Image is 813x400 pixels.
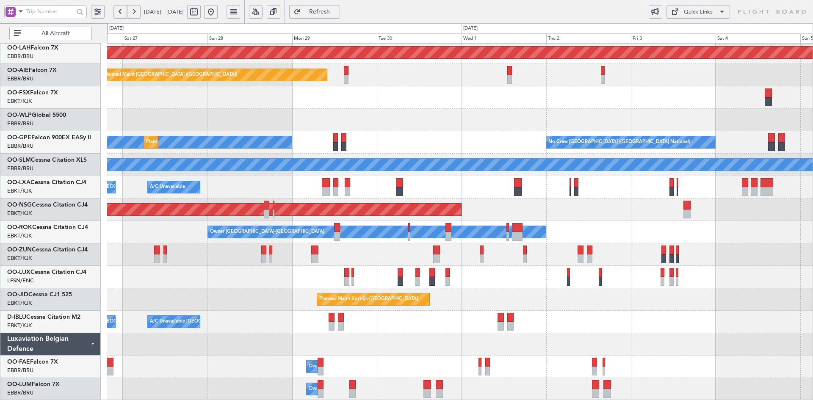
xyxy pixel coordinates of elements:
div: Wed 1 [462,33,546,44]
a: OO-GPEFalcon 900EX EASy II [7,135,91,141]
div: Sat 4 [716,33,800,44]
button: All Aircraft [9,27,92,40]
div: Quick Links [684,8,713,17]
button: Refresh [289,5,340,19]
a: EBBR/BRU [7,52,33,60]
span: OO-JID [7,292,28,298]
a: OO-SLMCessna Citation XLS [7,157,87,163]
span: OO-LAH [7,45,30,51]
a: OO-FSXFalcon 7X [7,90,58,96]
a: OO-LUMFalcon 7X [7,381,60,387]
div: Owner [GEOGRAPHIC_DATA]-[GEOGRAPHIC_DATA] [210,226,324,238]
div: Planned Maint Kortrijk-[GEOGRAPHIC_DATA] [319,293,418,306]
a: EBBR/BRU [7,120,33,127]
a: OO-JIDCessna CJ1 525 [7,292,72,298]
a: EBBR/BRU [7,142,33,150]
div: Planned Maint [GEOGRAPHIC_DATA] ([GEOGRAPHIC_DATA] National) [146,136,299,149]
a: EBKT/KJK [7,210,32,217]
div: Sat 27 [123,33,207,44]
a: OO-LXACessna Citation CJ4 [7,179,86,185]
a: D-IBLUCessna Citation M2 [7,314,80,320]
a: EBKT/KJK [7,254,32,262]
span: Refresh [302,9,337,15]
div: Owner Melsbroek Air Base [309,383,366,395]
span: D-IBLU [7,314,26,320]
div: A/C Unavailable [GEOGRAPHIC_DATA]-[GEOGRAPHIC_DATA] [150,315,285,328]
a: EBBR/BRU [7,367,33,374]
span: OO-LXA [7,179,30,185]
a: OO-WLPGlobal 5500 [7,112,66,118]
span: OO-GPE [7,135,31,141]
span: OO-ZUN [7,247,32,253]
span: All Aircraft [22,30,89,36]
div: No Crew [GEOGRAPHIC_DATA] ([GEOGRAPHIC_DATA] National) [548,136,690,149]
div: Tue 30 [377,33,462,44]
a: EBBR/BRU [7,75,33,83]
span: OO-FSX [7,90,30,96]
span: OO-FAE [7,359,30,365]
a: OO-LAHFalcon 7X [7,45,58,51]
a: EBKT/KJK [7,97,32,105]
a: EBKT/KJK [7,322,32,329]
span: OO-ROK [7,224,32,230]
a: OO-ROKCessna Citation CJ4 [7,224,88,230]
button: Quick Links [666,5,730,19]
a: OO-NSGCessna Citation CJ4 [7,202,88,208]
a: OO-FAEFalcon 7X [7,359,58,365]
div: Sun 28 [207,33,292,44]
a: EBBR/BRU [7,389,33,397]
a: OO-LUXCessna Citation CJ4 [7,269,86,275]
a: OO-ZUNCessna Citation CJ4 [7,247,88,253]
span: OO-NSG [7,202,32,208]
span: OO-SLM [7,157,31,163]
span: OO-LUM [7,381,32,387]
span: [DATE] - [DATE] [144,8,184,16]
a: LFSN/ENC [7,277,34,284]
div: Thu 2 [546,33,631,44]
span: OO-WLP [7,112,32,118]
span: OO-LUX [7,269,30,275]
a: OO-AIEFalcon 7X [7,67,57,73]
span: OO-AIE [7,67,29,73]
div: Planned Maint [GEOGRAPHIC_DATA] ([GEOGRAPHIC_DATA]) [104,69,237,81]
a: EBBR/BRU [7,165,33,172]
a: EBKT/KJK [7,232,32,240]
div: A/C Unavailable [150,181,185,193]
div: [DATE] [463,25,478,32]
input: Trip Number [26,5,74,18]
div: Mon 29 [292,33,377,44]
a: EBKT/KJK [7,299,32,307]
div: [DATE] [109,25,124,32]
div: Owner Melsbroek Air Base [309,360,366,373]
a: EBKT/KJK [7,187,32,195]
div: Fri 3 [631,33,716,44]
